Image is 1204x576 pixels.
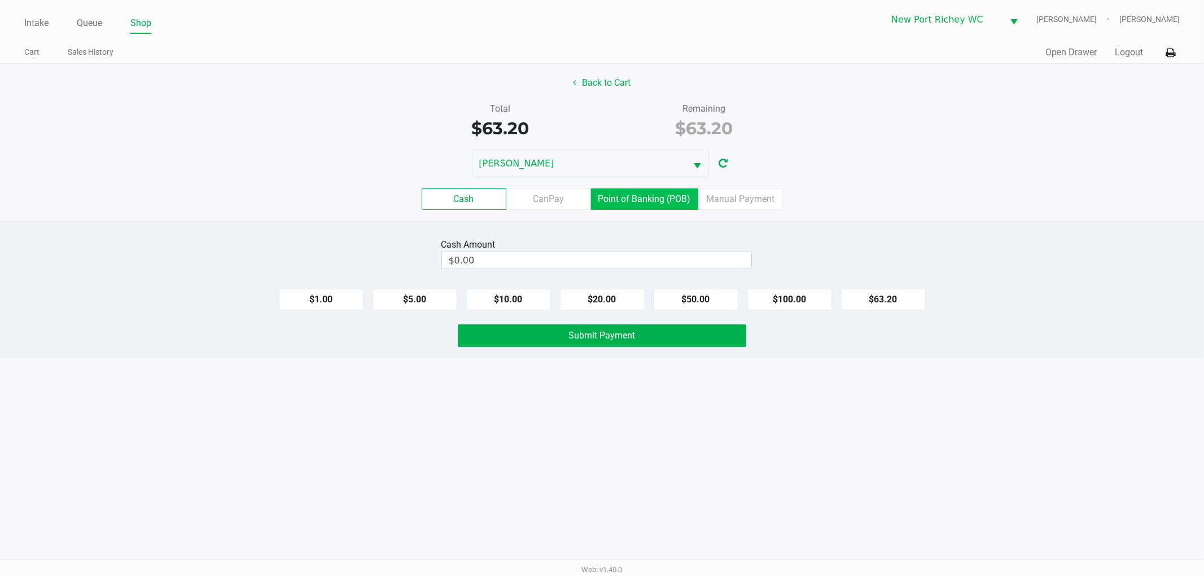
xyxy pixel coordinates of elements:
[68,45,113,59] a: Sales History
[698,188,783,210] label: Manual Payment
[130,15,151,31] a: Shop
[611,102,798,116] div: Remaining
[569,330,636,341] span: Submit Payment
[1003,6,1025,33] button: Select
[77,15,102,31] a: Queue
[747,289,832,310] button: $100.00
[1045,46,1097,59] button: Open Drawer
[560,289,645,310] button: $20.00
[582,565,623,574] span: Web: v1.40.0
[1115,46,1143,59] button: Logout
[422,188,506,210] label: Cash
[24,15,49,31] a: Intake
[506,188,591,210] label: CanPay
[407,116,594,141] div: $63.20
[466,289,551,310] button: $10.00
[654,289,738,310] button: $50.00
[611,116,798,141] div: $63.20
[407,102,594,116] div: Total
[566,72,638,94] button: Back to Cart
[279,289,364,310] button: $1.00
[373,289,457,310] button: $5.00
[687,150,708,177] button: Select
[1119,14,1180,25] span: [PERSON_NAME]
[479,157,680,170] span: [PERSON_NAME]
[841,289,926,310] button: $63.20
[441,238,500,252] div: Cash Amount
[1036,14,1119,25] span: [PERSON_NAME]
[891,13,996,27] span: New Port Richey WC
[24,45,40,59] a: Cart
[591,188,698,210] label: Point of Banking (POB)
[458,324,746,347] button: Submit Payment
